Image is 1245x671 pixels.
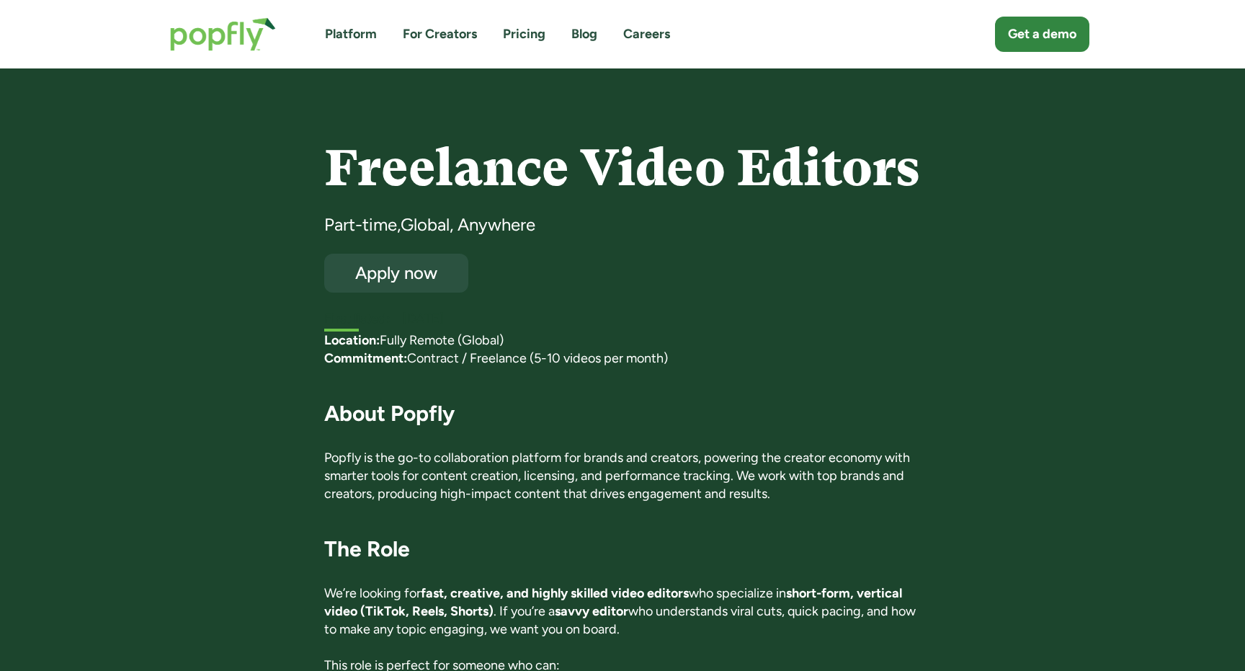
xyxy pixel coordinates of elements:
[324,449,922,504] p: Popfly is the go-to collaboration platform for brands and creators, powering the creator economy ...
[324,254,468,293] a: Apply now
[324,350,407,366] strong: Commitment:
[324,585,902,619] strong: short-form, vertical video (TikTok, Reels, Shorts)
[324,213,397,236] div: Part-time
[623,25,670,43] a: Careers
[337,264,455,282] div: Apply now
[403,25,477,43] a: For Creators
[324,332,380,348] strong: Location:
[324,332,922,368] p: ‍ Fully Remote (Global) Contract / Freelance (5-10 videos per month)
[325,25,377,43] a: Platform
[555,603,628,619] strong: savvy editor
[156,3,290,66] a: home
[403,310,922,328] div: [DATE]
[324,141,922,196] h4: Freelance Video Editors
[421,585,689,601] strong: fast, creative, and highly skilled video editors
[324,536,410,562] strong: The Role
[995,17,1089,52] a: Get a demo
[324,310,390,328] h5: First listed:
[503,25,545,43] a: Pricing
[397,213,401,236] div: ,
[324,400,455,427] strong: About Popfly
[571,25,597,43] a: Blog
[401,213,535,236] div: Global, Anywhere
[324,585,922,639] p: We’re looking for who specialize in . If you’re a who understands viral cuts, quick pacing, and h...
[1008,25,1076,43] div: Get a demo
